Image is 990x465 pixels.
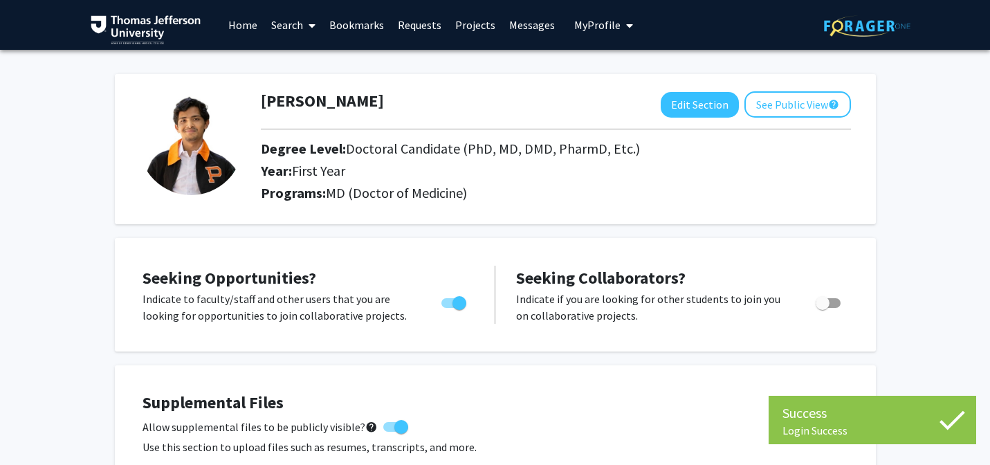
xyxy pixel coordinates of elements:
h2: Degree Level: [261,140,745,157]
h2: Year: [261,163,745,179]
a: Home [221,1,264,49]
h1: [PERSON_NAME] [261,91,384,111]
div: Toggle [436,291,474,311]
img: ForagerOne Logo [824,15,910,37]
div: Toggle [810,291,848,311]
div: Login Success [782,423,962,437]
a: Requests [391,1,448,49]
p: Indicate if you are looking for other students to join you on collaborative projects. [516,291,789,324]
h4: Supplemental Files [143,393,848,413]
p: Use this section to upload files such as resumes, transcripts, and more. [143,439,848,455]
span: MD (Doctor of Medicine) [326,184,467,201]
span: Seeking Collaborators? [516,267,686,289]
img: Profile Picture [139,91,243,195]
img: Thomas Jefferson University Logo [91,15,201,44]
mat-icon: help [365,419,378,435]
span: Doctoral Candidate (PhD, MD, DMD, PharmD, Etc.) [346,140,640,157]
span: Seeking Opportunities? [143,267,316,289]
div: Success [782,403,962,423]
a: Bookmarks [322,1,391,49]
a: Projects [448,1,502,49]
h2: Programs: [261,185,851,201]
p: Indicate to faculty/staff and other users that you are looking for opportunities to join collabor... [143,291,415,324]
a: Messages [502,1,562,49]
span: First Year [292,162,345,179]
iframe: Chat [10,403,59,455]
mat-icon: help [828,96,839,113]
button: Edit Section [661,92,739,118]
span: My Profile [574,18,621,32]
span: Allow supplemental files to be publicly visible? [143,419,378,435]
a: Search [264,1,322,49]
button: See Public View [744,91,851,118]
